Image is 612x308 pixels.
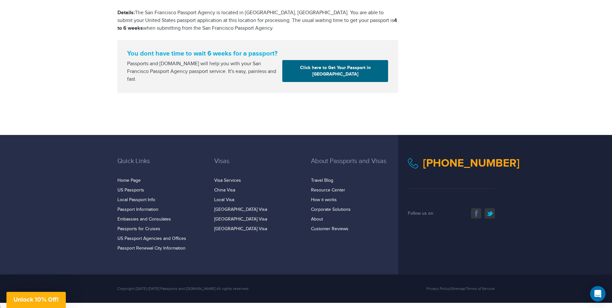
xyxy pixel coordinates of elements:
div: Open Intercom Messenger [590,286,606,302]
a: Customer Reviews [311,226,348,231]
a: China Visa [214,188,235,193]
a: Local Passport Info [117,197,155,202]
a: Passports for Cruises [117,226,160,231]
div: | | [371,286,500,292]
strong: Details: [117,10,135,16]
a: [GEOGRAPHIC_DATA] Visa [214,207,267,212]
a: How it works [311,197,337,202]
a: Click here to Get Your Passport in [GEOGRAPHIC_DATA] [282,60,388,82]
a: Passport Information [117,207,158,212]
h3: Visas [214,158,301,174]
a: Home Page [117,178,141,183]
a: Terms of Service [466,286,495,291]
a: twitter [485,208,495,219]
div: Copyright [DATE]-[DATE] Passports and [DOMAIN_NAME] All rights reserved. [113,286,371,292]
a: [PHONE_NUMBER] [423,157,520,170]
h3: About Passports and Visas [311,158,398,174]
a: [GEOGRAPHIC_DATA] Visa [214,217,267,222]
a: About [311,217,323,222]
a: Sitemap [451,286,465,291]
a: Visa Services [214,178,241,183]
p: The San Francisco Passport Agency is located in [GEOGRAPHIC_DATA], [GEOGRAPHIC_DATA]. You are abl... [117,9,398,32]
a: facebook [471,208,481,219]
strong: 4 to 6 weeks [117,17,397,31]
strong: You dont have time to wait 6 weeks for a passport? [127,50,388,57]
a: Travel Blog [311,178,333,183]
a: [GEOGRAPHIC_DATA] Visa [214,226,267,231]
a: Local Visa [214,197,234,202]
a: US Passport Agencies and Offices [117,236,186,241]
h3: Quick Links [117,158,205,174]
a: Corporate Solutions [311,207,351,212]
div: Unlock 10% Off! [6,292,66,308]
div: Passports and [DOMAIN_NAME] will help you with your San Francisco Passport Agency passport servic... [125,60,280,83]
a: Embassies and Consulates [117,217,171,222]
a: Privacy Policy [426,286,450,291]
span: Unlock 10% Off! [14,296,59,303]
span: Follow us on [408,211,433,216]
a: Resource Center [311,188,345,193]
a: US Passports [117,188,144,193]
a: Passport Renewal City Information [117,246,186,251]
